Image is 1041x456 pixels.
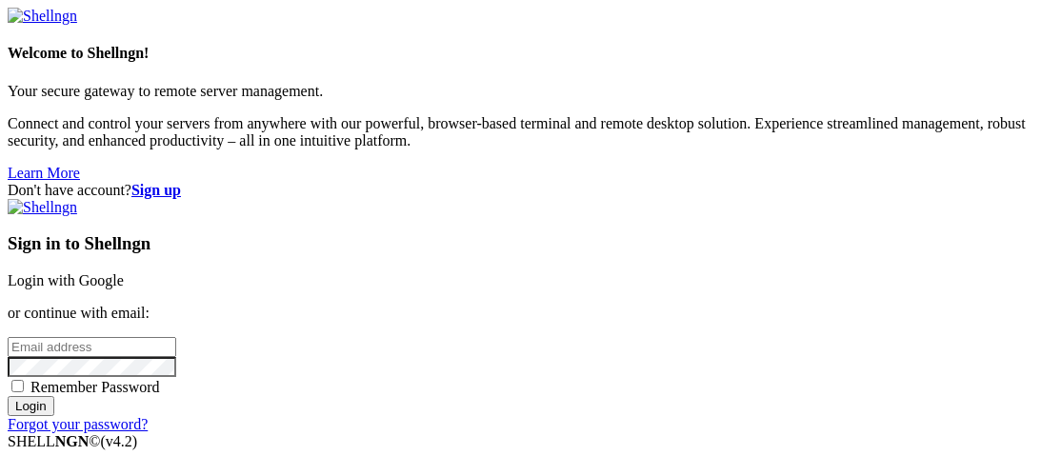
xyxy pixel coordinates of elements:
div: Don't have account? [8,182,1033,199]
a: Sign up [131,182,181,198]
img: Shellngn [8,8,77,25]
a: Learn More [8,165,80,181]
h4: Welcome to Shellngn! [8,45,1033,62]
input: Remember Password [11,380,24,392]
p: Your secure gateway to remote server management. [8,83,1033,100]
a: Login with Google [8,272,124,288]
img: Shellngn [8,199,77,216]
span: Remember Password [30,379,160,395]
input: Login [8,396,54,416]
a: Forgot your password? [8,416,148,432]
h3: Sign in to Shellngn [8,233,1033,254]
b: NGN [55,433,90,449]
p: or continue with email: [8,305,1033,322]
p: Connect and control your servers from anywhere with our powerful, browser-based terminal and remo... [8,115,1033,149]
input: Email address [8,337,176,357]
span: 4.2.0 [101,433,138,449]
span: SHELL © [8,433,137,449]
